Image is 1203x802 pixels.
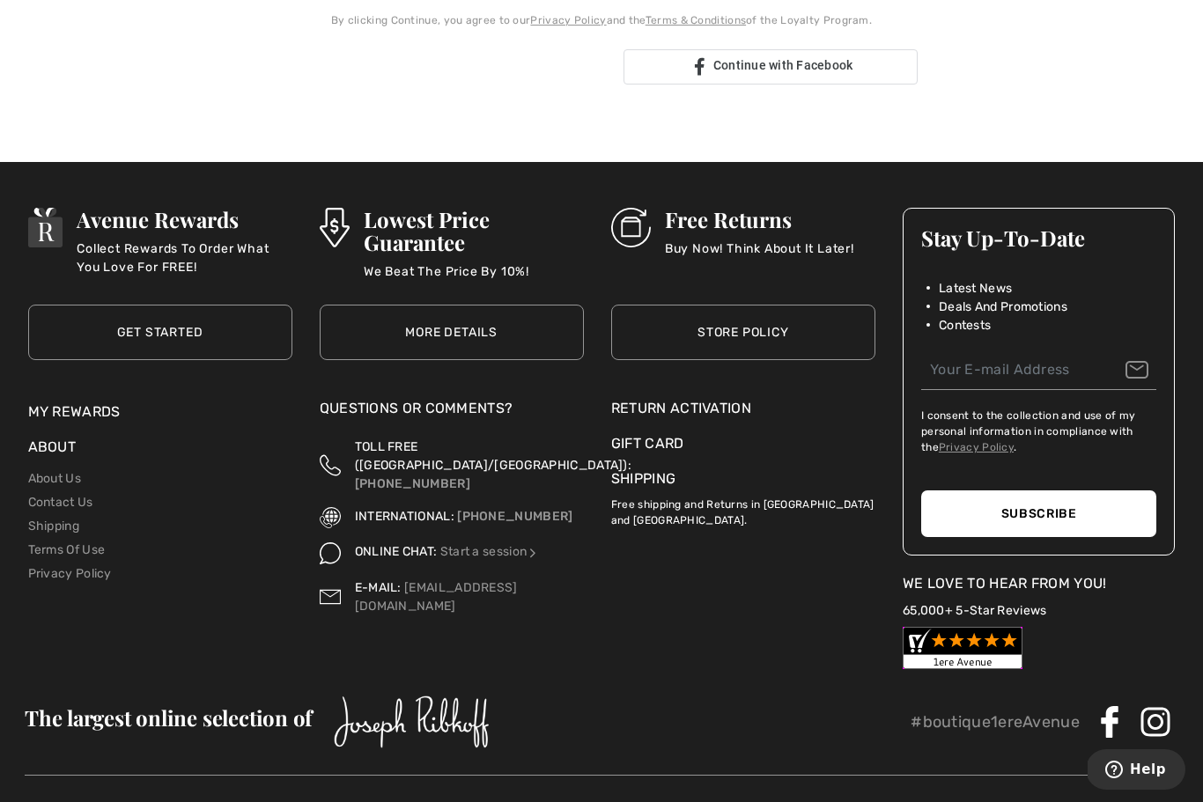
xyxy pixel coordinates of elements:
[903,603,1047,618] a: 65,000+ 5-Star Reviews
[611,208,651,247] img: Free Returns
[28,542,106,557] a: Terms Of Use
[611,398,875,419] a: Return Activation
[911,710,1080,734] p: #boutique1ereAvenue
[457,509,572,524] a: [PHONE_NUMBER]
[903,573,1176,594] div: We Love To Hear From You!
[939,441,1014,453] a: Privacy Policy
[355,476,470,491] a: [PHONE_NUMBER]
[285,48,609,86] div: Sign in with Google. Opens in new tab
[364,208,584,254] h3: Lowest Price Guarantee
[28,208,63,247] img: Avenue Rewards
[624,49,918,85] a: Continue with Facebook
[334,695,490,748] img: Joseph Ribkoff
[1094,706,1126,738] img: Facebook
[320,542,341,563] img: Online Chat
[320,507,341,528] img: International
[320,438,341,493] img: Toll Free (Canada/US)
[28,495,93,510] a: Contact Us
[939,316,991,335] span: Contests
[646,14,746,26] a: Terms & Conditions
[527,547,539,559] img: Online Chat
[611,489,875,528] p: Free shipping and Returns in [GEOGRAPHIC_DATA] and [GEOGRAPHIC_DATA].
[320,398,584,428] div: Questions or Comments?
[28,566,112,581] a: Privacy Policy
[921,490,1157,537] button: Subscribe
[28,519,79,533] a: Shipping
[921,350,1157,390] input: Your E-mail Address
[1088,749,1185,793] iframe: Opens a widget where you can find more information
[28,437,292,467] div: About
[77,239,292,275] p: Collect Rewards To Order What You Love For FREE!
[921,408,1157,455] label: I consent to the collection and use of my personal information in compliance with the .
[939,279,1012,298] span: Latest News
[364,262,584,298] p: We Beat The Price By 10%!
[1140,706,1171,738] img: Instagram
[77,208,292,231] h3: Avenue Rewards
[921,226,1157,249] h3: Stay Up-To-Date
[355,439,631,473] span: TOLL FREE ([GEOGRAPHIC_DATA]/[GEOGRAPHIC_DATA]):
[355,509,454,524] span: INTERNATIONAL:
[320,208,350,247] img: Lowest Price Guarantee
[28,403,121,420] a: My Rewards
[939,298,1067,316] span: Deals And Promotions
[285,12,918,28] div: By clicking Continue, you agree to our and the of the Loyalty Program.
[25,703,312,732] span: The largest online selection of
[713,58,853,72] span: Continue with Facebook
[355,544,438,559] span: ONLINE CHAT:
[665,208,854,231] h3: Free Returns
[611,470,675,487] a: Shipping
[355,580,402,595] span: E-MAIL:
[903,627,1022,669] img: Customer Reviews
[440,544,540,559] a: Start a session
[355,580,518,614] a: [EMAIL_ADDRESS][DOMAIN_NAME]
[28,305,292,360] a: Get Started
[611,305,875,360] a: Store Policy
[530,14,606,26] a: Privacy Policy
[665,239,854,275] p: Buy Now! Think About It Later!
[28,471,81,486] a: About Us
[320,305,584,360] a: More Details
[277,48,618,86] iframe: Sign in with Google Button
[320,578,341,615] img: Contact us
[611,433,875,454] a: Gift Card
